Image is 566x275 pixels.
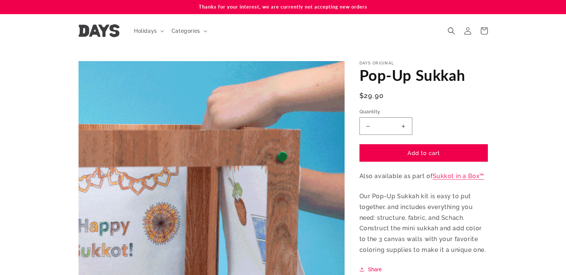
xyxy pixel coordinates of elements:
h1: Pop-Up Sukkah [359,66,488,85]
button: Share [359,265,384,274]
label: Quantity [359,108,488,116]
a: Sukkot in a Box™ [433,173,485,180]
div: Also available as part of [359,61,488,274]
span: Categories [172,28,200,34]
img: Days United [79,24,119,37]
p: Days Original [359,61,488,66]
span: $29.90 [359,91,384,101]
span: Holidays [134,28,157,34]
summary: Holidays [129,23,167,39]
button: Add to cart [359,144,488,162]
summary: Categories [167,23,210,39]
summary: Search [443,23,460,39]
p: Our Pop-Up Sukkah kit is easy to put together, and includes everything you need: structure, fabri... [359,191,488,256]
